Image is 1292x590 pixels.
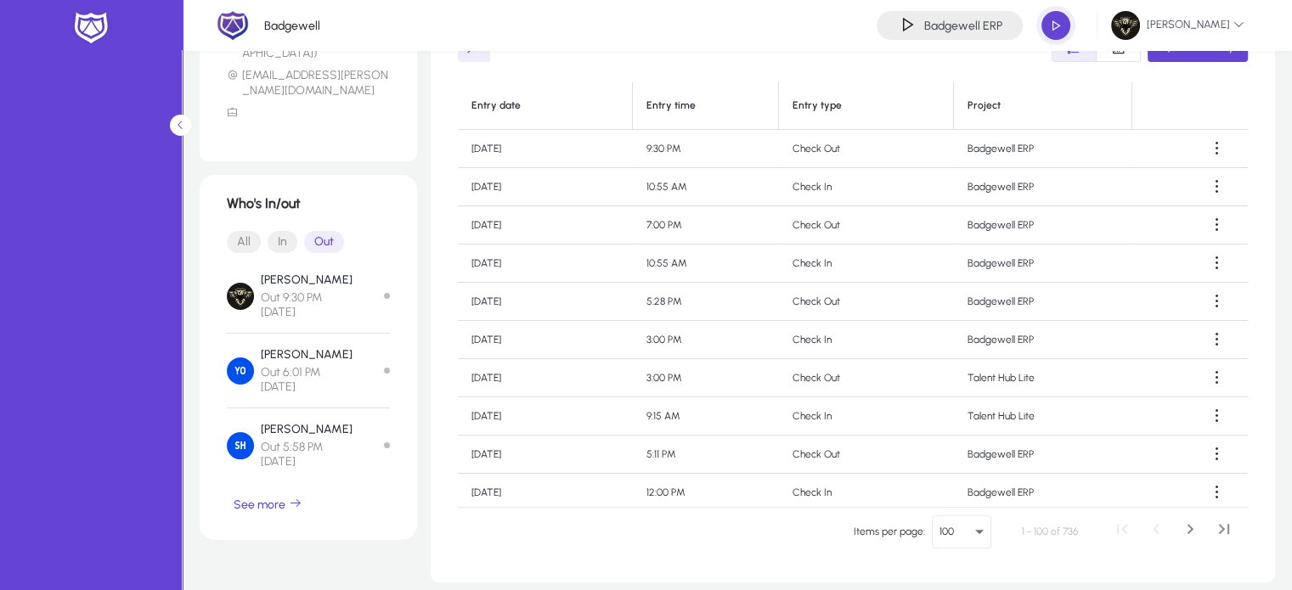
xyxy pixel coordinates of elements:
[924,19,1002,33] h4: Badgewell ERP
[633,206,779,244] td: 7:00 PM
[471,99,521,112] div: Entry date
[458,206,633,244] td: [DATE]
[227,68,390,98] li: [EMAIL_ADDRESS][PERSON_NAME][DOMAIN_NAME]
[261,440,353,469] span: Out 5:58 PM [DATE]
[779,244,954,283] td: Check In
[633,130,779,168] td: 9:30 PM
[633,283,779,321] td: 5:28 PM
[1097,10,1258,41] button: [PERSON_NAME]
[954,283,1132,321] td: Badgewell ERP
[939,525,954,537] span: 100
[458,474,633,512] td: [DATE]
[633,397,779,435] td: 9:15 AM
[227,225,390,259] mat-button-toggle-group: Font Style
[954,168,1132,206] td: Badgewell ERP
[458,168,633,206] td: [DATE]
[1111,11,1244,40] span: [PERSON_NAME]
[633,82,779,130] th: Entry time
[458,321,633,359] td: [DATE]
[779,359,954,397] td: Check Out
[779,321,954,359] td: Check In
[234,497,302,512] span: See more
[854,523,925,540] div: Items per page:
[1173,514,1207,548] button: Next page
[471,99,618,112] div: Entry date
[1111,11,1140,40] img: 77.jpg
[458,507,1248,555] mat-paginator: Select page
[227,357,254,385] img: Yomna Osman
[968,99,1001,112] div: Project
[779,435,954,474] td: Check Out
[954,206,1132,244] td: Badgewell ERP
[261,365,353,394] span: Out 6:01 PM [DATE]
[633,244,779,283] td: 10:55 AM
[458,130,633,168] td: [DATE]
[954,359,1132,397] td: Talent Hub Lite
[633,474,779,512] td: 12:00 PM
[261,290,353,319] span: Out 9:30 PM [DATE]
[458,244,633,283] td: [DATE]
[227,195,390,211] h1: Who's In/out
[458,397,633,435] td: [DATE]
[227,283,254,310] img: Hazem Mourad
[633,168,779,206] td: 10:55 AM
[779,474,954,512] td: Check In
[954,244,1132,283] td: Badgewell ERP
[779,168,954,206] td: Check In
[264,19,320,33] p: Badgewell
[1022,523,1078,540] div: 1 - 100 of 736
[458,283,633,321] td: [DATE]
[458,435,633,474] td: [DATE]
[779,397,954,435] td: Check In
[779,283,954,321] td: Check Out
[954,130,1132,168] td: Badgewell ERP
[261,347,353,362] p: [PERSON_NAME]
[633,359,779,397] td: 3:00 PM
[633,435,779,474] td: 5:11 PM
[70,10,112,46] img: white-logo.png
[633,321,779,359] td: 3:00 PM
[1148,31,1248,62] button: Add Entry
[954,435,1132,474] td: Badgewell ERP
[304,231,344,253] button: Out
[217,9,249,42] img: 2.png
[261,273,353,287] p: [PERSON_NAME]
[227,231,261,253] button: All
[268,231,297,253] button: In
[227,432,254,459] img: Salma Hany
[458,359,633,397] td: [DATE]
[793,99,939,112] div: Entry type
[261,422,353,436] p: [PERSON_NAME]
[1207,514,1241,548] button: Last page
[954,474,1132,512] td: Badgewell ERP
[779,206,954,244] td: Check Out
[227,489,309,520] button: See more
[779,130,954,168] td: Check Out
[954,397,1132,435] td: Talent Hub Lite
[793,99,842,112] div: Entry type
[968,99,1118,112] div: Project
[954,321,1132,359] td: Badgewell ERP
